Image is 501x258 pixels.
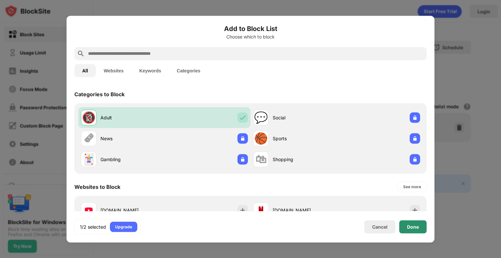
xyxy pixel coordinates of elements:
div: 🏀 [254,132,268,145]
button: Categories [169,64,208,77]
div: News [100,135,164,142]
div: Adult [100,114,164,121]
div: Social [273,114,337,121]
button: Keywords [131,64,169,77]
div: [DOMAIN_NAME] [273,207,337,214]
div: Gambling [100,156,164,163]
div: 🔞 [82,111,96,124]
img: favicons [257,206,265,214]
div: 💬 [254,111,268,124]
div: Done [407,224,419,229]
div: 1/2 selected [80,223,106,230]
div: Shopping [273,156,337,163]
div: 🃏 [82,153,96,166]
div: Upgrade [115,223,132,230]
img: favicons [85,206,93,214]
button: Websites [96,64,131,77]
div: Cancel [372,224,387,230]
div: [DOMAIN_NAME] [100,207,164,214]
div: Websites to Block [74,183,120,190]
div: See more [403,183,421,190]
div: Categories to Block [74,91,125,97]
img: search.svg [77,50,85,57]
h6: Add to Block List [74,23,427,33]
div: Choose which to block [74,34,427,39]
div: 🛍 [255,153,266,166]
button: All [74,64,96,77]
div: 🗞 [83,132,94,145]
div: Sports [273,135,337,142]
